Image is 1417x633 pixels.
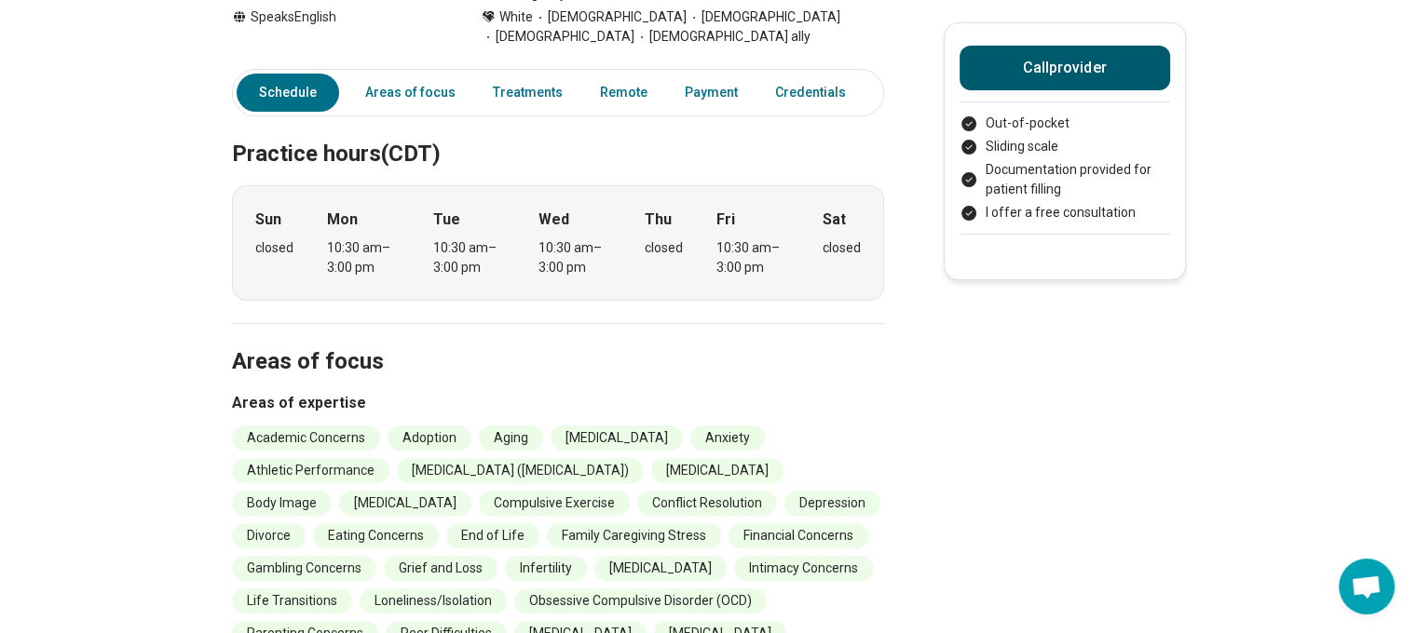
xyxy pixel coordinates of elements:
strong: Sat [823,209,846,231]
li: Academic Concerns [232,425,380,451]
strong: Tue [433,209,460,231]
li: [MEDICAL_DATA] [651,458,783,483]
li: Depression [784,491,880,516]
li: Obsessive Compulsive Disorder (OCD) [514,588,767,613]
span: White [499,7,533,27]
span: [DEMOGRAPHIC_DATA] ally [634,27,811,47]
li: I offer a free consultation [960,203,1170,222]
div: When does the program meet? [232,185,884,301]
li: Life Transitions [232,588,352,613]
li: Divorce [232,523,306,548]
span: [DEMOGRAPHIC_DATA] [533,7,687,27]
ul: Payment options [960,114,1170,222]
li: Intimacy Concerns [734,556,873,581]
a: Credentials [764,74,857,112]
a: Areas of focus [354,74,467,112]
li: Family Caregiving Stress [547,523,721,548]
button: Callprovider [960,46,1170,90]
div: closed [255,238,293,258]
li: Sliding scale [960,137,1170,156]
li: Aging [479,425,543,451]
li: [MEDICAL_DATA] [551,425,683,451]
li: [MEDICAL_DATA] ([MEDICAL_DATA]) [397,458,644,483]
a: Payment [674,74,749,112]
a: Other [872,74,939,112]
li: Out-of-pocket [960,114,1170,133]
li: Grief and Loss [384,556,497,581]
li: Anxiety [690,425,765,451]
a: Schedule [237,74,339,112]
div: closed [645,238,683,258]
a: Treatments [482,74,574,112]
strong: Fri [716,209,735,231]
li: Infertility [505,556,587,581]
span: [DEMOGRAPHIC_DATA] [687,7,840,27]
li: [MEDICAL_DATA] [339,491,471,516]
li: End of Life [446,523,539,548]
div: 10:30 am – 3:00 pm [433,238,505,277]
div: 10:30 am – 3:00 pm [327,238,399,277]
div: closed [823,238,861,258]
span: [DEMOGRAPHIC_DATA] [481,27,634,47]
li: Compulsive Exercise [479,491,630,516]
a: Remote [589,74,659,112]
li: Conflict Resolution [637,491,777,516]
strong: Thu [645,209,672,231]
li: Body Image [232,491,332,516]
div: Open chat [1339,559,1395,614]
div: Speaks English [232,7,443,47]
li: Financial Concerns [729,523,868,548]
div: 10:30 am – 3:00 pm [538,238,610,277]
h2: Areas of focus [232,302,884,378]
div: 10:30 am – 3:00 pm [716,238,788,277]
li: Adoption [388,425,471,451]
li: [MEDICAL_DATA] [594,556,727,581]
li: Athletic Performance [232,458,389,483]
li: Loneliness/Isolation [360,588,507,613]
li: Eating Concerns [313,523,439,548]
li: Documentation provided for patient filling [960,160,1170,199]
li: Gambling Concerns [232,556,376,581]
h2: Practice hours (CDT) [232,94,884,170]
strong: Mon [327,209,358,231]
strong: Wed [538,209,569,231]
strong: Sun [255,209,281,231]
h3: Areas of expertise [232,392,884,414]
